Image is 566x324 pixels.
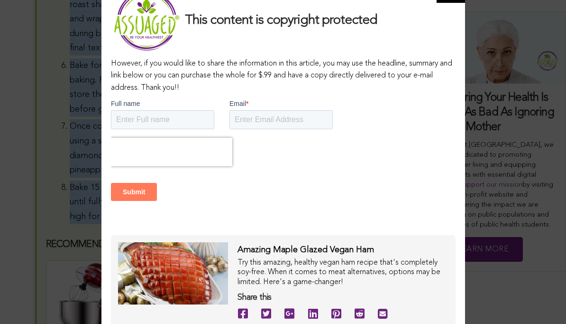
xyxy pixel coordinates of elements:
div: Chat-Widget [519,278,566,324]
div: Try this amazing, healthy vegan ham recipe that's completely soy-free. When it comes to meat alte... [237,258,448,287]
img: copyright image [118,242,228,305]
h4: Share this [237,292,448,303]
p: However, if you would like to share the information in this article, you may use the headline, su... [111,58,456,95]
iframe: Form 0 [111,99,456,235]
iframe: Chat Widget [519,278,566,324]
span: Amazing Maple Glazed Vegan Ham [237,246,374,254]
